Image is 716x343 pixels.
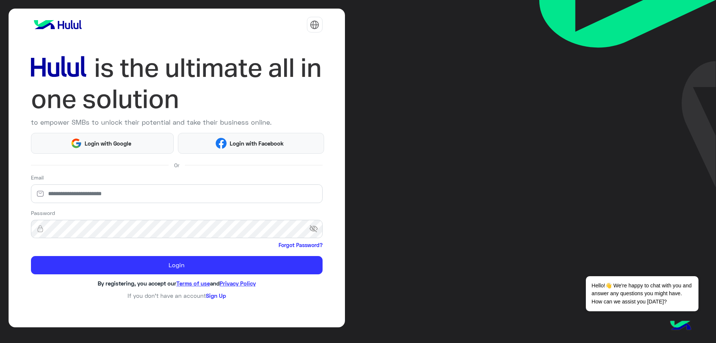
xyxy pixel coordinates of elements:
img: hululLoginTitle_EN.svg [31,52,323,115]
button: Login with Google [31,133,174,153]
p: to empower SMBs to unlock their potential and take their business online. [31,117,323,127]
img: email [31,190,50,197]
h6: If you don’t have an account [31,292,323,299]
span: Login with Google [82,139,134,148]
span: Login with Facebook [227,139,286,148]
img: Google [70,138,82,149]
img: tab [310,20,319,29]
a: Sign Up [206,292,226,299]
img: hulul-logo.png [668,313,694,339]
span: By registering, you accept our [98,280,176,287]
img: logo [31,17,85,32]
a: Terms of use [176,280,210,287]
label: Password [31,209,55,217]
span: Hello!👋 We're happy to chat with you and answer any questions you might have. How can we assist y... [586,276,698,311]
span: visibility_off [309,222,323,236]
button: Login with Facebook [178,133,324,153]
a: Privacy Policy [220,280,256,287]
span: and [210,280,220,287]
label: Email [31,174,44,181]
img: Facebook [216,138,227,149]
button: Login [31,256,323,275]
span: Or [174,161,179,169]
a: Forgot Password? [279,241,323,249]
img: lock [31,225,50,233]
